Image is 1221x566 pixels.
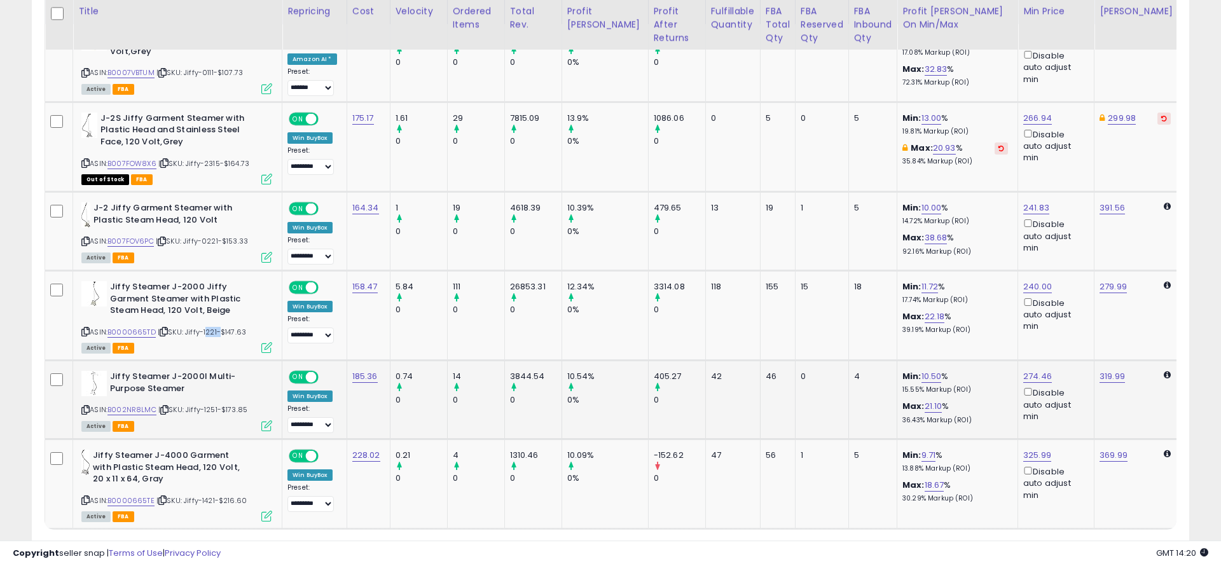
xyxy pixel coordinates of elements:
span: All listings currently available for purchase on Amazon [81,511,111,522]
div: 0% [567,394,648,406]
p: 72.31% Markup (ROI) [902,78,1008,87]
div: Disable auto adjust min [1023,464,1084,501]
div: 0 [510,226,562,237]
b: Min: [902,449,921,461]
div: % [902,450,1008,473]
b: Min: [902,280,921,293]
div: FBA Reserved Qty [801,4,843,45]
div: 19 [766,202,785,214]
p: 36.43% Markup (ROI) [902,416,1008,425]
a: 18.67 [925,479,944,492]
div: 0 [654,304,705,315]
div: Win BuyBox [287,469,333,481]
a: 11.72 [921,280,939,293]
div: 0 [453,57,504,68]
div: % [902,281,1008,305]
div: % [902,64,1008,87]
strong: Copyright [13,547,59,559]
div: Preset: [287,67,337,96]
div: ASIN: [81,450,272,520]
div: 0% [567,473,648,484]
span: All listings currently available for purchase on Amazon [81,252,111,263]
b: Min: [902,112,921,124]
div: Cost [352,4,385,18]
div: Preset: [287,483,337,512]
div: 0.21 [396,450,447,461]
div: 0 [396,135,447,147]
p: 92.16% Markup (ROI) [902,247,1008,256]
span: | SKU: Jiffy-1221-$147.63 [158,327,246,337]
a: 21.10 [925,400,942,413]
div: Fulfillable Quantity [711,4,755,31]
p: 39.19% Markup (ROI) [902,326,1008,335]
div: 3314.08 [654,281,705,293]
div: -152.62 [654,450,705,461]
a: 185.36 [352,370,378,383]
a: B0000665TE [107,495,155,506]
div: 4 [854,371,888,382]
div: % [902,142,1008,166]
div: 0 [654,473,705,484]
div: 118 [711,281,750,293]
span: 2025-08-18 14:20 GMT [1156,547,1208,559]
div: 18 [854,281,888,293]
div: 42 [711,371,750,382]
div: Preset: [287,146,337,175]
span: FBA [113,343,134,354]
div: 0 [711,113,750,124]
div: % [902,311,1008,335]
div: 0 [654,226,705,237]
div: 29 [453,113,504,124]
div: Ordered Items [453,4,499,31]
a: 164.34 [352,202,379,214]
div: Disable auto adjust min [1023,296,1084,333]
div: 1 [801,202,839,214]
div: Disable auto adjust min [1023,217,1084,254]
div: 0 [396,304,447,315]
b: J-2 Jiffy Garment Steamer with Plastic Steam Head, 120 Volt [93,202,248,229]
a: 391.56 [1100,202,1125,214]
div: ASIN: [81,34,272,93]
div: 0 [801,113,839,124]
span: ON [290,113,306,124]
a: 279.99 [1100,280,1127,293]
div: Profit [PERSON_NAME] [567,4,643,31]
div: 14 [453,371,504,382]
p: 19.81% Markup (ROI) [902,127,1008,136]
div: 0 [654,394,705,406]
a: 10.50 [921,370,942,383]
div: 12.34% [567,281,648,293]
div: FBA inbound Qty [854,4,892,45]
div: Preset: [287,404,337,433]
a: 20.93 [933,142,956,155]
div: 13.9% [567,113,648,124]
div: Title [78,4,277,18]
div: 1 [801,450,839,461]
a: 240.00 [1023,280,1052,293]
div: 0% [567,226,648,237]
div: 0% [567,57,648,68]
div: 0 [396,226,447,237]
span: OFF [317,113,337,124]
div: 5.84 [396,281,447,293]
div: 0.74 [396,371,447,382]
a: B007FOV6PC [107,236,154,247]
a: 266.94 [1023,112,1052,125]
a: 22.18 [925,310,945,323]
div: Disable auto adjust min [1023,48,1084,85]
a: 10.00 [921,202,942,214]
span: | SKU: Jiffy-1251-$173.85 [158,404,247,415]
div: ASIN: [81,202,272,261]
a: 38.68 [925,231,948,244]
div: 0 [453,135,504,147]
div: 0 [453,226,504,237]
div: 0 [396,57,447,68]
img: 21g2IfN42WL._SL40_.jpg [81,113,97,138]
span: | SKU: Jiffy-0221-$153.33 [156,236,248,246]
a: 325.99 [1023,449,1051,462]
div: 1310.46 [510,450,562,461]
div: 56 [766,450,785,461]
div: 4 [453,450,504,461]
div: % [902,113,1008,136]
a: 319.99 [1100,370,1125,383]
